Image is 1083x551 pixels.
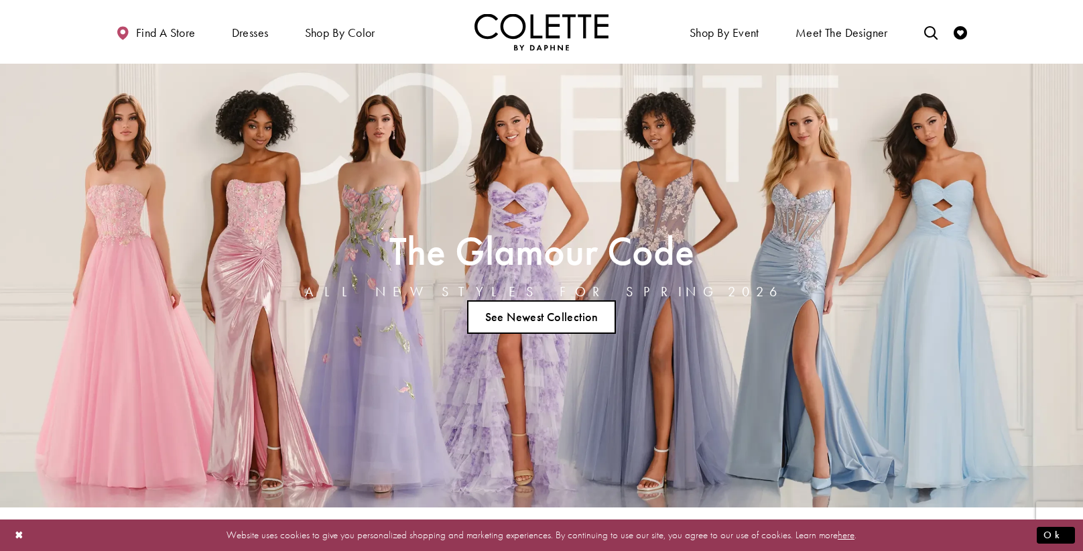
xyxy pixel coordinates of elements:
a: See Newest Collection The Glamour Code ALL NEW STYLES FOR SPRING 2026 [467,300,616,334]
ul: Slider Links [301,295,782,339]
a: here [838,528,854,542]
button: Close Dialog [8,524,31,547]
h2: The Glamour Code [305,233,778,269]
p: Website uses cookies to give you personalized shopping and marketing experiences. By continuing t... [97,526,986,544]
h4: ALL NEW STYLES FOR SPRING 2026 [305,284,778,299]
button: Submit Dialog [1037,527,1075,544]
